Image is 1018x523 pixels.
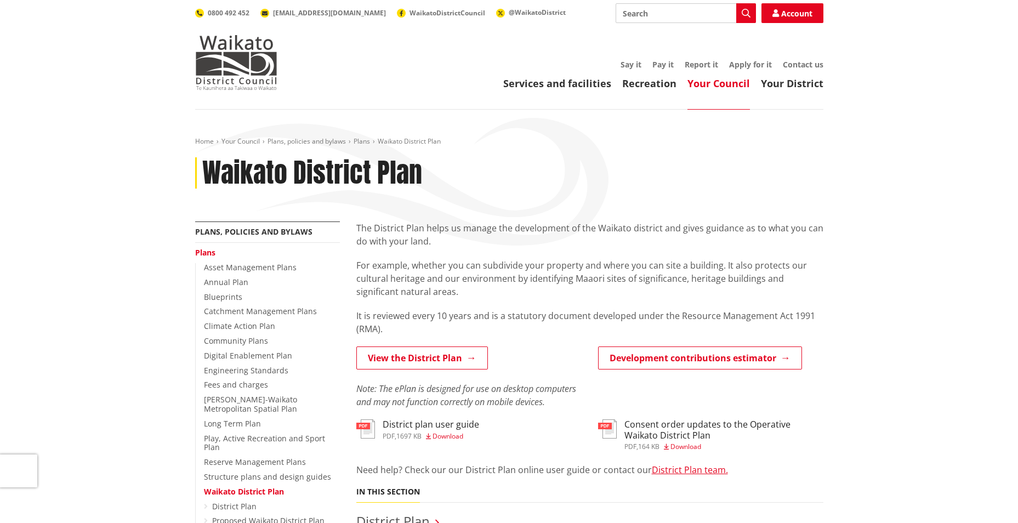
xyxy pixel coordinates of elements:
[204,486,284,497] a: Waikato District Plan
[354,137,370,146] a: Plans
[356,419,479,439] a: District plan user guide pdf,1697 KB Download
[761,77,823,90] a: Your District
[383,419,479,430] h3: District plan user guide
[204,262,297,272] a: Asset Management Plans
[195,8,249,18] a: 0800 492 452
[503,77,611,90] a: Services and facilities
[204,471,331,482] a: Structure plans and design guides
[195,137,214,146] a: Home
[396,431,422,441] span: 1697 KB
[652,59,674,70] a: Pay it
[356,346,488,369] a: View the District Plan
[598,346,802,369] a: Development contributions estimator
[195,35,277,90] img: Waikato District Council - Te Kaunihera aa Takiwaa o Waikato
[509,8,566,17] span: @WaikatoDistrict
[204,292,242,302] a: Blueprints
[687,77,750,90] a: Your Council
[356,221,823,248] p: The District Plan helps us manage the development of the Waikato district and gives guidance as t...
[624,442,636,451] span: pdf
[378,137,441,146] span: Waikato District Plan
[204,277,248,287] a: Annual Plan
[268,137,346,146] a: Plans, policies and bylaws
[356,463,823,476] p: Need help? Check our our District Plan online user guide or contact our
[356,259,823,298] p: For example, whether you can subdivide your property and where you can site a building. It also p...
[212,501,257,511] a: District Plan
[638,442,659,451] span: 164 KB
[356,487,420,497] h5: In this section
[260,8,386,18] a: [EMAIL_ADDRESS][DOMAIN_NAME]
[729,59,772,70] a: Apply for it
[621,59,641,70] a: Say it
[204,350,292,361] a: Digital Enablement Plan
[496,8,566,17] a: @WaikatoDistrict
[410,8,485,18] span: WaikatoDistrictCouncil
[204,457,306,467] a: Reserve Management Plans
[195,226,312,237] a: Plans, policies and bylaws
[204,306,317,316] a: Catchment Management Plans
[273,8,386,18] span: [EMAIL_ADDRESS][DOMAIN_NAME]
[204,336,268,346] a: Community Plans
[195,137,823,146] nav: breadcrumb
[685,59,718,70] a: Report it
[598,419,823,450] a: Consent order updates to the Operative Waikato District Plan pdf,164 KB Download
[204,394,297,414] a: [PERSON_NAME]-Waikato Metropolitan Spatial Plan
[761,3,823,23] a: Account
[204,379,268,390] a: Fees and charges
[208,8,249,18] span: 0800 492 452
[624,419,823,440] h3: Consent order updates to the Operative Waikato District Plan
[598,419,617,439] img: document-pdf.svg
[356,419,375,439] img: document-pdf.svg
[652,464,728,476] a: District Plan team.
[356,383,576,408] em: Note: The ePlan is designed for use on desktop computers and may not function correctly on mobile...
[221,137,260,146] a: Your Council
[383,433,479,440] div: ,
[204,433,325,453] a: Play, Active Recreation and Sport Plan
[356,309,823,336] p: It is reviewed every 10 years and is a statutory document developed under the Resource Management...
[670,442,701,451] span: Download
[397,8,485,18] a: WaikatoDistrictCouncil
[202,157,422,189] h1: Waikato District Plan
[622,77,676,90] a: Recreation
[783,59,823,70] a: Contact us
[616,3,756,23] input: Search input
[204,321,275,331] a: Climate Action Plan
[433,431,463,441] span: Download
[624,444,823,450] div: ,
[204,418,261,429] a: Long Term Plan
[195,247,215,258] a: Plans
[383,431,395,441] span: pdf
[204,365,288,376] a: Engineering Standards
